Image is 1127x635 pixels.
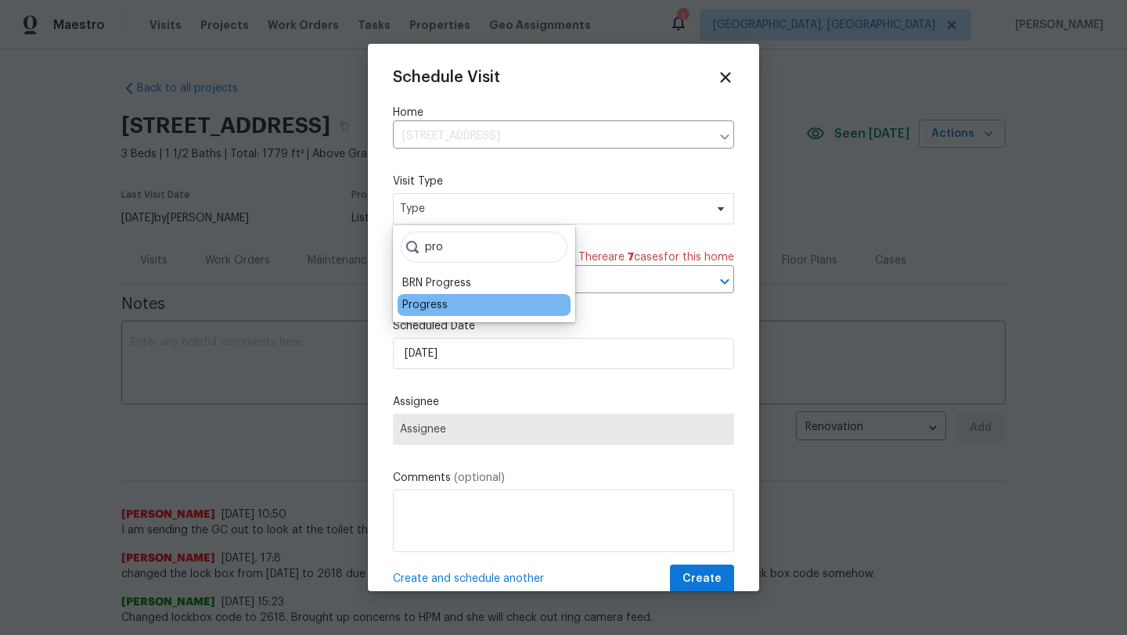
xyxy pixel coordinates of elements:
[402,297,448,313] div: Progress
[393,394,734,410] label: Assignee
[393,105,734,120] label: Home
[400,201,704,217] span: Type
[628,252,634,263] span: 7
[402,275,471,291] div: BRN Progress
[393,318,734,334] label: Scheduled Date
[454,472,505,483] span: (optional)
[393,174,734,189] label: Visit Type
[714,271,736,292] button: Open
[393,338,734,369] input: M/D/YYYY
[393,124,711,149] input: Enter in an address
[393,70,500,85] span: Schedule Visit
[393,470,734,486] label: Comments
[400,423,727,436] span: Assignee
[717,69,734,86] span: Close
[682,569,722,589] span: Create
[670,565,734,594] button: Create
[393,571,544,587] span: Create and schedule another
[578,249,734,265] span: There are case s for this home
